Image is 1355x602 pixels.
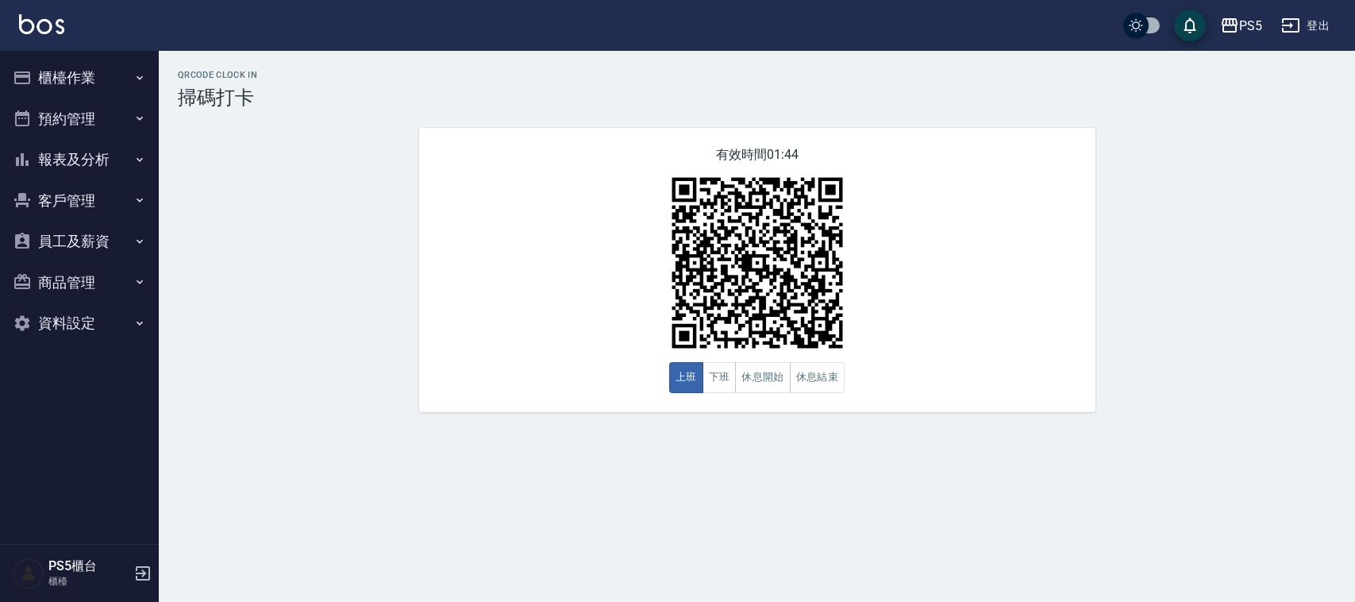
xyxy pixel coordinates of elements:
[48,558,129,574] h5: PS5櫃台
[178,70,1336,80] h2: QRcode Clock In
[6,98,152,140] button: 預約管理
[6,180,152,222] button: 客戶管理
[1239,16,1262,36] div: PS5
[178,87,1336,109] h3: 掃碼打卡
[6,57,152,98] button: 櫃檯作業
[6,303,152,344] button: 資料設定
[735,362,791,393] button: 休息開始
[6,262,152,303] button: 商品管理
[6,139,152,180] button: 報表及分析
[6,221,152,262] button: 員工及薪資
[1174,10,1206,41] button: save
[19,14,64,34] img: Logo
[419,128,1095,412] div: 有效時間 01:44
[13,558,44,589] img: Person
[1275,11,1336,41] button: 登出
[703,362,737,393] button: 下班
[790,362,845,393] button: 休息結束
[669,362,703,393] button: 上班
[1214,10,1268,42] button: PS5
[48,574,129,588] p: 櫃檯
